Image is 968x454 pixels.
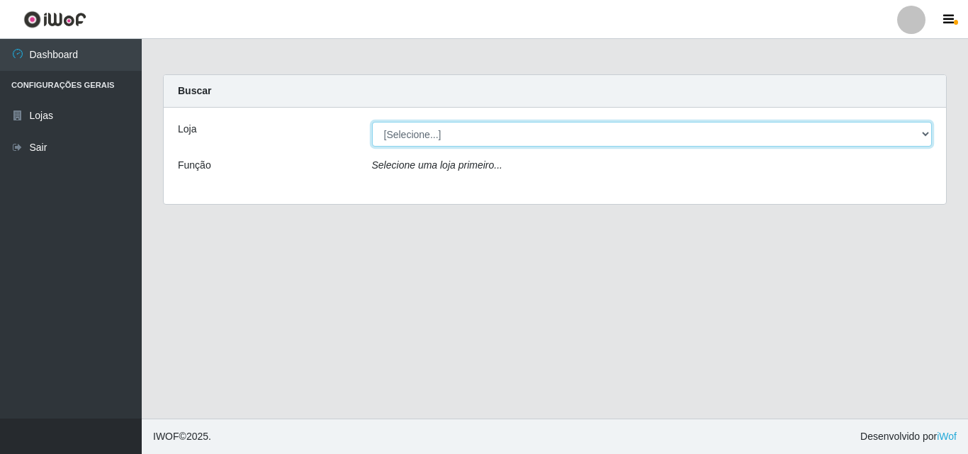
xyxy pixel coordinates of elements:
[153,431,179,442] span: IWOF
[178,122,196,137] label: Loja
[178,85,211,96] strong: Buscar
[860,429,957,444] span: Desenvolvido por
[372,159,502,171] i: Selecione uma loja primeiro...
[153,429,211,444] span: © 2025 .
[178,158,211,173] label: Função
[23,11,86,28] img: CoreUI Logo
[937,431,957,442] a: iWof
